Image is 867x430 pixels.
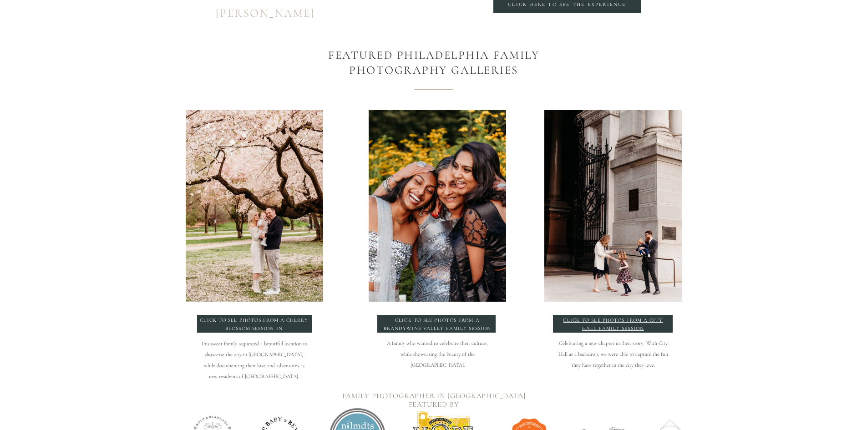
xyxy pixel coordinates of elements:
[383,316,492,330] a: click to see photos from a Brandywine Valley Family Session
[504,1,631,8] a: Click here to see the Experience
[294,48,574,77] h2: FEATURED PHILADELPHIA FAMILY PHOTOGRAPHY GALLERIES
[383,338,492,381] p: A family who wanted to celebrate their culture, while showcasing the beauty of the [GEOGRAPHIC_DA...
[558,316,668,330] a: click to see photos from a City hall family session
[558,338,668,381] p: Celebrating a new chapter in their story. With City Hall as a backdrop, we were able to capture t...
[199,316,309,333] a: click to see photos from a Cherry blossom session in [GEOGRAPHIC_DATA]
[199,338,309,381] p: This sweet family requested a beautiful location to showcase the city in [GEOGRAPHIC_DATA], while...
[323,392,545,400] h3: Family Photographer In [GEOGRAPHIC_DATA] featured by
